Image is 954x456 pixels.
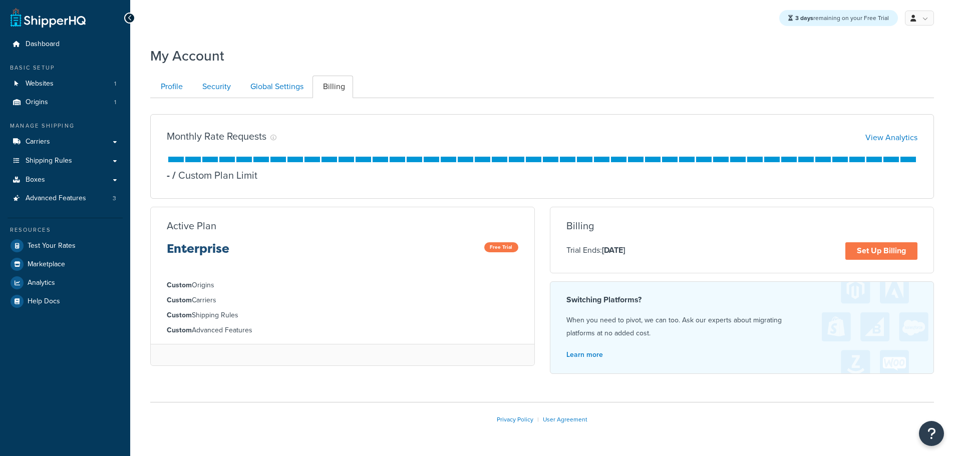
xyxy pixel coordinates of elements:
a: Security [192,76,239,98]
p: - [167,168,170,182]
h3: Enterprise [167,242,229,263]
span: Analytics [28,279,55,287]
a: Test Your Rates [8,237,123,255]
a: Carriers [8,133,123,151]
span: Origins [26,98,48,107]
span: 1 [114,80,116,88]
a: Help Docs [8,292,123,310]
a: Boxes [8,171,123,189]
strong: 3 days [795,14,813,23]
li: Carriers [167,295,518,306]
li: Origins [167,280,518,291]
span: Shipping Rules [26,157,72,165]
a: Websites 1 [8,75,123,93]
h4: Switching Platforms? [566,294,918,306]
div: Basic Setup [8,64,123,72]
p: When you need to pivot, we can too. Ask our experts about migrating platforms at no added cost. [566,314,918,340]
p: Trial Ends: [566,244,625,257]
a: Advanced Features 3 [8,189,123,208]
h3: Monthly Rate Requests [167,131,266,142]
span: Advanced Features [26,194,86,203]
a: Marketplace [8,255,123,273]
a: Set Up Billing [845,242,917,260]
strong: Custom [167,325,192,335]
a: Profile [150,76,191,98]
a: Origins 1 [8,93,123,112]
span: 3 [113,194,116,203]
p: Custom Plan Limit [170,168,257,182]
span: | [537,415,539,424]
div: Resources [8,226,123,234]
span: Marketplace [28,260,65,269]
a: Shipping Rules [8,152,123,170]
span: Help Docs [28,297,60,306]
span: 1 [114,98,116,107]
span: Carriers [26,138,50,146]
h3: Billing [566,220,594,231]
span: Boxes [26,176,45,184]
a: Billing [312,76,353,98]
strong: Custom [167,310,192,320]
strong: [DATE] [602,244,625,256]
a: Global Settings [240,76,311,98]
span: Websites [26,80,54,88]
button: Open Resource Center [919,421,944,446]
a: Analytics [8,274,123,292]
a: ShipperHQ Home [11,8,86,28]
li: Shipping Rules [167,310,518,321]
a: Privacy Policy [497,415,533,424]
h1: My Account [150,46,224,66]
h3: Active Plan [167,220,216,231]
li: Advanced Features [167,325,518,336]
span: Test Your Rates [28,242,76,250]
a: Learn more [566,349,603,360]
a: Dashboard [8,35,123,54]
div: remaining on your Free Trial [779,10,898,26]
li: Advanced Features [8,189,123,208]
span: Free Trial [484,242,518,252]
strong: Custom [167,295,192,305]
span: / [172,168,176,183]
strong: Custom [167,280,192,290]
div: Manage Shipping [8,122,123,130]
span: Dashboard [26,40,60,49]
a: View Analytics [865,132,917,143]
li: Websites [8,75,123,93]
li: Origins [8,93,123,112]
a: User Agreement [543,415,587,424]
